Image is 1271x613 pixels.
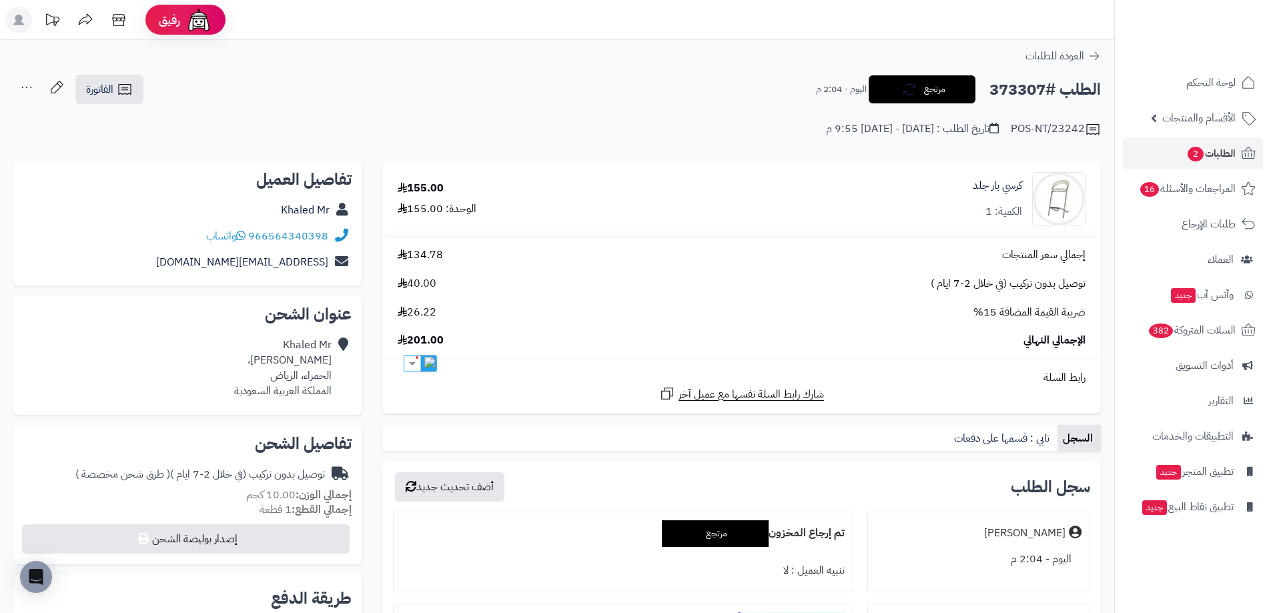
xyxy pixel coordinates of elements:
[1123,314,1263,346] a: السلات المتروكة382
[1123,208,1263,240] a: طلبات الإرجاع
[984,526,1066,541] div: [PERSON_NAME]
[1140,182,1159,197] span: 16
[20,561,52,593] div: Open Intercom Messenger
[1149,324,1173,338] span: 382
[1057,425,1101,452] a: السجل
[1025,48,1101,64] a: العودة للطلبات
[1188,147,1204,161] span: 2
[826,121,999,137] div: تاريخ الطلب : [DATE] - [DATE] 9:55 م
[1171,288,1196,303] span: جديد
[398,305,436,320] span: 26.22
[75,75,143,104] a: الفاتورة
[1011,479,1090,495] h3: سجل الطلب
[679,387,824,402] span: شارك رابط السلة نفسها مع عميل آخر
[159,12,180,28] span: رفيق
[398,333,444,348] span: 201.00
[402,558,844,584] div: تنبيه العميل : لا
[398,201,476,217] div: الوحدة: 155.00
[1148,321,1236,340] span: السلات المتروكة
[1123,385,1263,417] a: التقارير
[75,466,170,482] span: ( طرق شحن مخصصة )
[1123,243,1263,275] a: العملاء
[1139,179,1236,198] span: المراجعات والأسئلة
[1123,456,1263,488] a: تطبيق المتجرجديد
[156,254,328,270] a: [EMAIL_ADDRESS][DOMAIN_NAME]
[1176,356,1234,375] span: أدوات التسويق
[989,76,1101,103] h2: الطلب #373307
[659,386,824,402] a: شارك رابط السلة نفسها مع عميل آخر
[1002,247,1086,263] span: إجمالي سعر المنتجات
[1123,137,1263,169] a: الطلبات2
[1141,498,1234,516] span: تطبيق نقاط البيع
[1208,250,1234,269] span: العملاء
[296,487,352,503] strong: إجمالي الوزن:
[24,306,352,322] h2: عنوان الشحن
[1123,67,1263,99] a: لوحة التحكم
[75,467,325,482] div: توصيل بدون تركيب (في خلال 2-7 ايام )
[1123,491,1263,523] a: تطبيق نقاط البيعجديد
[662,520,769,547] div: مرتجع
[1023,333,1086,348] span: الإجمالي النهائي
[206,228,246,244] a: واتساب
[1011,121,1101,137] div: POS-NT/23242
[246,487,352,503] small: 10.00 كجم
[86,81,113,97] span: الفاتورة
[1162,109,1236,127] span: الأقسام والمنتجات
[1156,465,1181,480] span: جديد
[248,228,328,244] a: 966564340398
[398,181,444,196] div: 155.00
[1152,427,1234,446] span: التطبيقات والخدمات
[271,590,352,606] h2: طريقة الدفع
[949,425,1057,452] a: تابي : قسمها على دفعات
[24,436,352,452] h2: تفاصيل الشحن
[816,83,867,96] small: اليوم - 2:04 م
[769,525,845,541] b: تم إرجاع المخزون
[1186,144,1236,163] span: الطلبات
[876,546,1082,572] div: اليوم - 2:04 م
[1155,462,1234,481] span: تطبيق المتجر
[398,276,436,291] span: 40.00
[1123,279,1263,311] a: وآتس آبجديد
[931,276,1086,291] span: توصيل بدون تركيب (في خلال 2-7 ايام )
[292,502,352,518] strong: إجمالي القطع:
[1123,350,1263,382] a: أدوات التسويق
[398,247,443,263] span: 134.78
[234,338,332,398] div: Khaled Mr [PERSON_NAME]، الحمراء، الرياض المملكة العربية السعودية
[869,75,975,103] button: مرتجع
[1025,48,1084,64] span: العودة للطلبات
[22,524,350,554] button: إصدار بوليصة الشحن
[24,171,352,187] h2: تفاصيل العميل
[281,202,330,218] a: Khaled Mr
[395,472,504,502] button: أضف تحديث جديد
[973,178,1022,193] a: كرسي بار جلد
[1142,500,1167,515] span: جديد
[1182,215,1236,233] span: طلبات الإرجاع
[388,370,1096,386] div: رابط السلة
[260,502,352,518] small: 1 قطعة
[35,7,69,37] a: تحديثات المنصة
[1170,285,1234,304] span: وآتس آب
[985,204,1022,219] div: الكمية: 1
[1033,172,1085,225] img: 1698511740-1-90x90.jpg
[1186,73,1236,92] span: لوحة التحكم
[1180,35,1258,63] img: logo-2.png
[185,7,212,33] img: ai-face.png
[1123,173,1263,205] a: المراجعات والأسئلة16
[1123,420,1263,452] a: التطبيقات والخدمات
[1208,392,1234,410] span: التقارير
[973,305,1086,320] span: ضريبة القيمة المضافة 15%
